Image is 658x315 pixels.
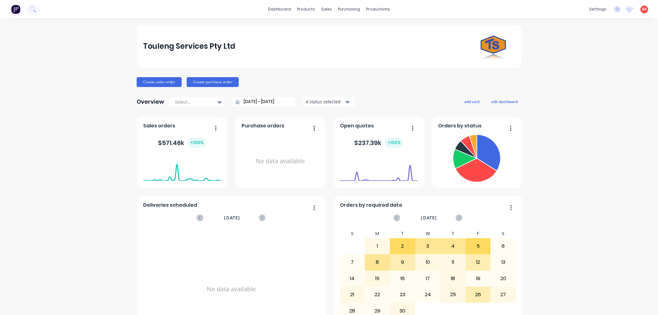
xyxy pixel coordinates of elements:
[390,255,415,270] div: 9
[472,25,515,68] img: Touleng Services Pty Ltd
[340,287,365,302] div: 21
[466,255,490,270] div: 12
[390,287,415,302] div: 23
[491,238,515,254] div: 6
[302,97,355,106] button: 4 status selected
[354,138,403,148] div: $ 237.39k
[438,122,482,130] span: Orders by status
[363,5,393,14] div: productivity
[491,287,515,302] div: 27
[365,255,390,270] div: 8
[441,255,465,270] div: 11
[491,255,515,270] div: 13
[466,287,490,302] div: 26
[490,229,516,238] div: S
[466,271,490,286] div: 19
[421,214,437,221] span: [DATE]
[642,6,647,12] span: BR
[242,122,284,130] span: Purchase orders
[365,287,390,302] div: 22
[306,98,345,105] div: 4 status selected
[416,271,440,286] div: 17
[460,97,483,106] button: add card
[335,5,363,14] div: purchasing
[487,97,522,106] button: edit dashboard
[466,229,491,238] div: F
[466,238,490,254] div: 5
[365,238,390,254] div: 1
[390,238,415,254] div: 2
[586,5,609,14] div: settings
[265,5,294,14] a: dashboard
[340,122,374,130] span: Open quotes
[143,122,175,130] span: Sales orders
[137,77,182,87] button: Create sales order
[187,77,239,87] button: Create purchase order
[340,201,402,209] span: Orders by required date
[385,138,403,148] div: + 100 %
[390,229,415,238] div: T
[440,229,466,238] div: T
[318,5,335,14] div: sales
[441,287,465,302] div: 25
[294,5,318,14] div: products
[11,5,20,14] img: Factory
[158,138,206,148] div: $ 571.46k
[365,271,390,286] div: 15
[137,96,164,108] div: Overview
[390,271,415,286] div: 16
[415,229,441,238] div: W
[416,255,440,270] div: 10
[340,255,365,270] div: 7
[224,214,240,221] span: [DATE]
[242,132,319,190] div: No data available
[188,138,206,148] div: + 100 %
[340,229,365,238] div: S
[416,287,440,302] div: 24
[365,229,390,238] div: M
[143,40,235,52] div: Touleng Services Pty Ltd
[441,238,465,254] div: 4
[340,271,365,286] div: 14
[143,201,197,209] span: Deliveries scheduled
[441,271,465,286] div: 18
[491,271,515,286] div: 20
[416,238,440,254] div: 3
